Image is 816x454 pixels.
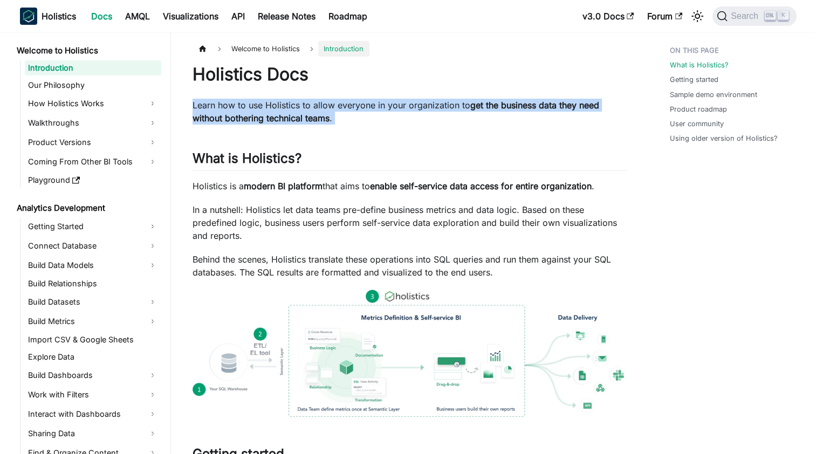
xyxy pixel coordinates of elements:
[9,32,171,454] nav: Docs sidebar
[25,114,161,132] a: Walkthroughs
[728,11,765,21] span: Search
[85,8,119,25] a: Docs
[25,218,161,235] a: Getting Started
[370,181,592,191] strong: enable self-service data access for entire organization
[20,8,37,25] img: Holistics
[193,203,627,242] p: In a nutshell: Holistics let data teams pre-define business metrics and data logic. Based on thes...
[25,237,161,254] a: Connect Database
[193,64,627,85] h1: Holistics Docs
[25,257,161,274] a: Build Data Models
[670,90,757,100] a: Sample demo environment
[670,104,727,114] a: Product roadmap
[244,181,323,191] strong: modern BI platform
[25,134,161,151] a: Product Versions
[193,253,627,279] p: Behind the scenes, Holistics translate these operations into SQL queries and run them against you...
[25,60,161,75] a: Introduction
[193,41,213,57] a: Home page
[193,180,627,192] p: Holistics is a that aims to .
[251,8,322,25] a: Release Notes
[119,8,156,25] a: AMQL
[670,119,724,129] a: User community
[318,41,369,57] span: Introduction
[156,8,225,25] a: Visualizations
[25,173,161,188] a: Playground
[670,74,718,85] a: Getting started
[13,43,161,58] a: Welcome to Holistics
[25,332,161,347] a: Import CSV & Google Sheets
[25,425,161,442] a: Sharing Data
[670,60,729,70] a: What is Holistics?
[226,41,305,57] span: Welcome to Holistics
[25,78,161,93] a: Our Philosophy
[25,349,161,364] a: Explore Data
[25,405,161,423] a: Interact with Dashboards
[25,313,161,330] a: Build Metrics
[25,95,161,112] a: How Holistics Works
[712,6,796,26] button: Search (Ctrl+K)
[25,276,161,291] a: Build Relationships
[42,10,76,23] b: Holistics
[193,41,627,57] nav: Breadcrumbs
[193,99,627,125] p: Learn how to use Holistics to allow everyone in your organization to .
[778,11,788,20] kbd: K
[20,8,76,25] a: HolisticsHolistics
[193,290,627,417] img: How Holistics fits in your Data Stack
[13,201,161,216] a: Analytics Development
[25,153,161,170] a: Coming From Other BI Tools
[576,8,641,25] a: v3.0 Docs
[322,8,374,25] a: Roadmap
[25,386,161,403] a: Work with Filters
[225,8,251,25] a: API
[670,133,778,143] a: Using older version of Holistics?
[641,8,689,25] a: Forum
[25,293,161,311] a: Build Datasets
[25,367,161,384] a: Build Dashboards
[689,8,706,25] button: Switch between dark and light mode (currently light mode)
[193,150,627,171] h2: What is Holistics?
